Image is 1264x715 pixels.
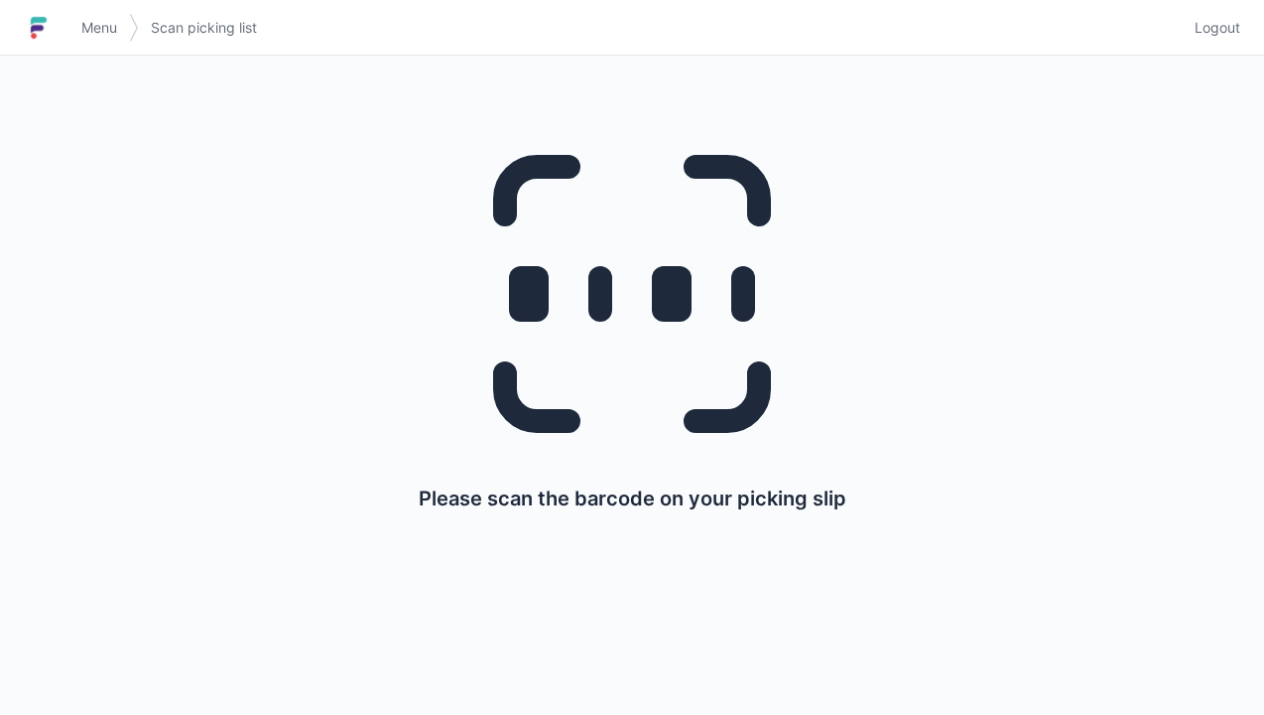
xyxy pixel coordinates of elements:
a: Menu [69,10,129,46]
img: logo-small.jpg [24,12,54,44]
span: Scan picking list [151,18,257,38]
img: svg> [129,4,139,52]
a: Logout [1183,10,1240,46]
span: Menu [81,18,117,38]
p: Please scan the barcode on your picking slip [419,485,846,512]
a: Scan picking list [139,10,269,46]
span: Logout [1195,18,1240,38]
